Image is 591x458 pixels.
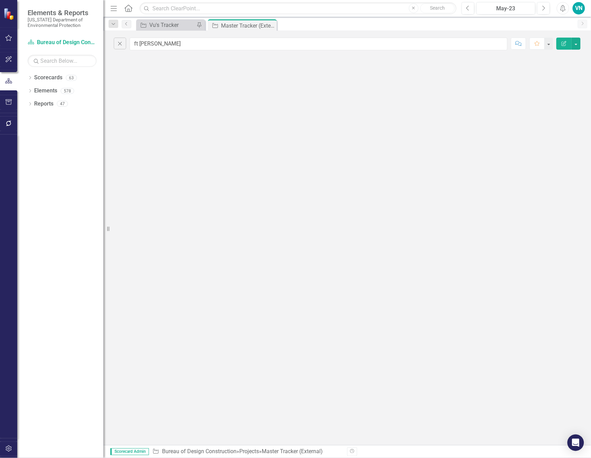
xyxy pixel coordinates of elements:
[573,2,585,14] button: VN
[568,435,584,451] div: Open Intercom Messenger
[152,448,342,456] div: » »
[262,448,323,455] div: Master Tracker (External)
[28,55,97,67] input: Search Below...
[140,2,457,14] input: Search ClearPoint...
[430,5,445,11] span: Search
[130,38,508,50] input: Find in Master Tracker (External)...
[110,448,149,455] span: Scorecard Admin
[420,3,455,13] button: Search
[162,448,237,455] a: Bureau of Design Construction
[28,39,97,47] a: Bureau of Design Construction
[138,21,195,29] a: Vu's Tracker
[149,21,195,29] div: Vu's Tracker
[34,74,62,82] a: Scorecards
[221,21,275,30] div: Master Tracker (External)
[239,448,259,455] a: Projects
[66,75,77,81] div: 63
[34,100,53,108] a: Reports
[34,87,57,95] a: Elements
[479,4,533,13] div: May-23
[28,17,97,28] small: [US_STATE] Department of Environmental Protection
[57,101,68,107] div: 47
[477,2,535,14] button: May-23
[61,88,74,94] div: 578
[28,9,97,17] span: Elements & Reports
[3,7,16,20] img: ClearPoint Strategy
